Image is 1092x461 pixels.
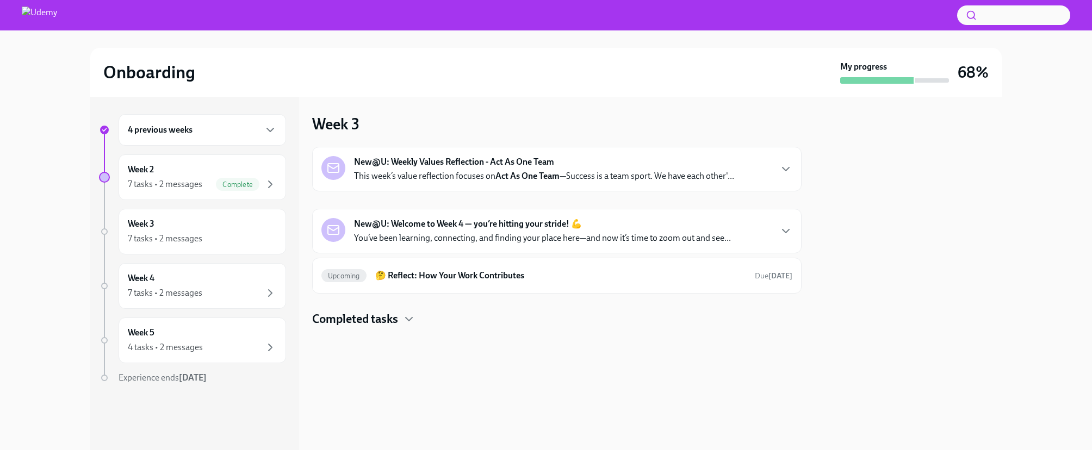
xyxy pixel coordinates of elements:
[99,209,286,254] a: Week 37 tasks • 2 messages
[312,311,398,327] h4: Completed tasks
[768,271,792,281] strong: [DATE]
[321,272,367,280] span: Upcoming
[128,124,193,136] h6: 4 previous weeks
[99,154,286,200] a: Week 27 tasks • 2 messagesComplete
[321,267,792,284] a: Upcoming🤔 Reflect: How Your Work ContributesDue[DATE]
[755,271,792,281] span: October 4th, 2025 09:00
[216,180,259,189] span: Complete
[128,164,154,176] h6: Week 2
[354,156,554,168] strong: New@U: Weekly Values Reflection - Act As One Team
[840,61,887,73] strong: My progress
[128,218,154,230] h6: Week 3
[128,178,202,190] div: 7 tasks • 2 messages
[119,114,286,146] div: 4 previous weeks
[103,61,195,83] h2: Onboarding
[128,272,154,284] h6: Week 4
[128,341,203,353] div: 4 tasks • 2 messages
[495,171,560,181] strong: Act As One Team
[179,372,207,383] strong: [DATE]
[128,287,202,299] div: 7 tasks • 2 messages
[99,263,286,309] a: Week 47 tasks • 2 messages
[375,270,746,282] h6: 🤔 Reflect: How Your Work Contributes
[99,317,286,363] a: Week 54 tasks • 2 messages
[312,311,802,327] div: Completed tasks
[354,218,582,230] strong: New@U: Welcome to Week 4 — you’re hitting your stride! 💪
[22,7,57,24] img: Udemy
[354,232,731,244] p: You’ve been learning, connecting, and finding your place here—and now it’s time to zoom out and s...
[128,233,202,245] div: 7 tasks • 2 messages
[755,271,792,281] span: Due
[312,114,359,134] h3: Week 3
[958,63,989,82] h3: 68%
[354,170,734,182] p: This week’s value reflection focuses on —Success is a team sport. We have each other'...
[128,327,154,339] h6: Week 5
[119,372,207,383] span: Experience ends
